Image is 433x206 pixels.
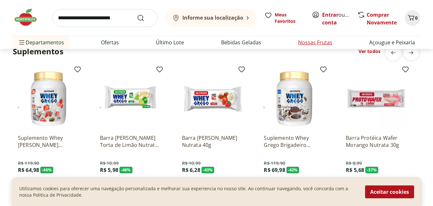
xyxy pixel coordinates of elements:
a: Último Lote [156,39,184,46]
span: R$ 64,98 [18,166,39,174]
h2: Suplementos [13,46,63,57]
span: - 43 % [202,167,214,173]
span: R$ 6,28 [182,166,200,174]
a: Comprar Novamente [367,11,397,26]
a: Suplemento Whey Grego Brigadeiro Nutrata 450g [264,134,325,148]
a: Ofertas [101,39,119,46]
img: Barra Grega Whey Morango Nutrata 40g [182,68,243,129]
input: search [53,9,157,27]
a: Barra [PERSON_NAME] Torta de Limão Nutrata 40g [100,134,161,148]
span: Meus Favoritos [275,12,304,24]
span: R$ 8,99 [346,160,362,166]
b: Informe sua localização [182,14,243,21]
span: - 42 % [287,167,299,173]
p: Utilizamos cookies para oferecer uma navegação personalizada e melhorar sua experiencia no nosso ... [19,185,357,198]
span: R$ 5,68 [346,166,364,174]
a: Barra Protéica Wafer Morango Nutrata 30g [346,134,407,148]
button: Informe sua localização [165,9,257,27]
span: Departamentos [18,35,64,50]
a: Barra [PERSON_NAME] Nutrata 40g [182,134,243,148]
span: - 37 % [365,167,378,173]
a: Suplemento Whey [PERSON_NAME] Nutrata 450g [18,134,79,148]
span: R$ 69,98 [264,166,285,174]
img: Barra Protéica Wafer Morango Nutrata 30g [346,68,407,129]
span: 0 [415,15,418,21]
span: R$ 5,98 [100,166,118,174]
a: Meus Favoritos [264,12,304,24]
a: Bebidas Geladas [221,39,261,46]
span: R$ 119,90 [264,160,285,166]
span: - 46 % [40,167,53,173]
a: Criar conta [322,11,357,26]
span: - 46 % [120,167,132,173]
span: R$ 10,99 [100,160,119,166]
button: next [404,45,419,60]
button: previous [386,45,401,60]
button: Carrinho [405,10,420,26]
img: Suplemento Whey Grego Brigadeiro Nutrata 450g [264,68,325,129]
a: Açougue e Peixaria [369,39,415,46]
img: Hortifruti [13,8,45,27]
span: R$ 119,90 [18,160,39,166]
button: Submit Search [137,14,152,22]
span: R$ 10,99 [182,160,201,166]
a: Entrar [322,11,338,18]
a: Nossas Frutas [298,39,332,46]
img: Suplemento Whey Grego Morango Nutrata 450g [18,68,79,129]
button: Aceitar cookies [365,185,414,198]
a: Ver todos [359,48,380,55]
img: Barra Grega Whey Torta de Limão Nutrata 40g [100,68,161,129]
button: Menu [18,35,26,50]
span: ou [322,11,351,26]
